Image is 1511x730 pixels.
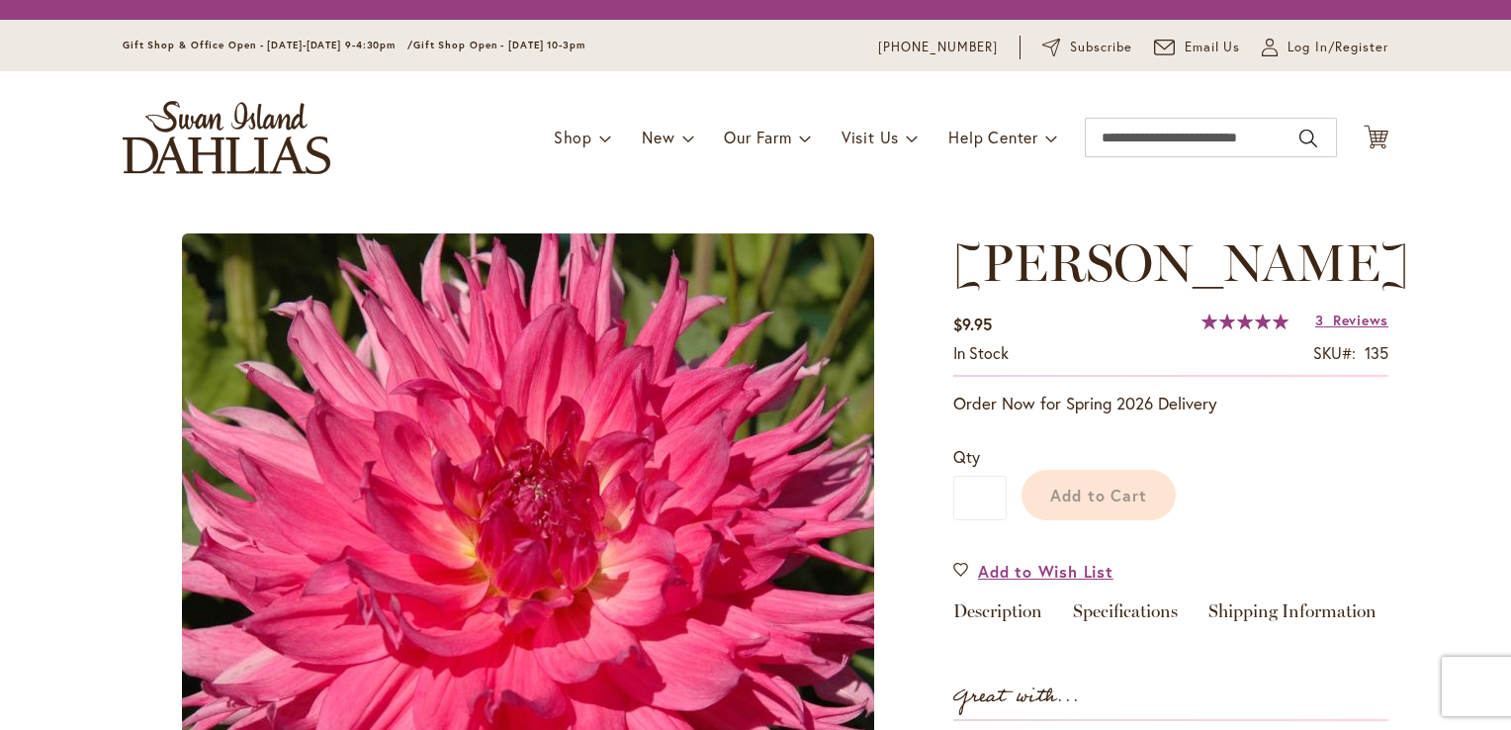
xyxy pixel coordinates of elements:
[953,602,1388,631] div: Detailed Product Info
[953,342,1009,363] span: In stock
[953,342,1009,365] div: Availability
[1333,311,1388,329] span: Reviews
[1315,311,1388,329] a: 3 Reviews
[724,127,791,147] span: Our Farm
[978,560,1113,583] span: Add to Wish List
[554,127,592,147] span: Shop
[953,314,992,334] span: $9.95
[413,39,585,51] span: Gift Shop Open - [DATE] 10-3pm
[948,127,1038,147] span: Help Center
[1201,314,1289,329] div: 100%
[1070,38,1132,57] span: Subscribe
[878,38,998,57] a: [PHONE_NUMBER]
[123,101,330,174] a: store logo
[123,39,413,51] span: Gift Shop & Office Open - [DATE]-[DATE] 9-4:30pm /
[953,560,1113,583] a: Add to Wish List
[1185,38,1241,57] span: Email Us
[1315,311,1324,329] span: 3
[953,602,1042,631] a: Description
[1313,342,1356,363] strong: SKU
[1042,38,1132,57] a: Subscribe
[1262,38,1388,57] a: Log In/Register
[1154,38,1241,57] a: Email Us
[953,392,1388,415] p: Order Now for Spring 2026 Delivery
[842,127,899,147] span: Visit Us
[1208,602,1377,631] a: Shipping Information
[953,231,1409,294] span: [PERSON_NAME]
[953,681,1080,713] strong: Great with...
[1073,602,1178,631] a: Specifications
[953,446,980,467] span: Qty
[642,127,674,147] span: New
[1288,38,1388,57] span: Log In/Register
[1365,342,1388,365] div: 135
[1299,123,1317,154] button: Search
